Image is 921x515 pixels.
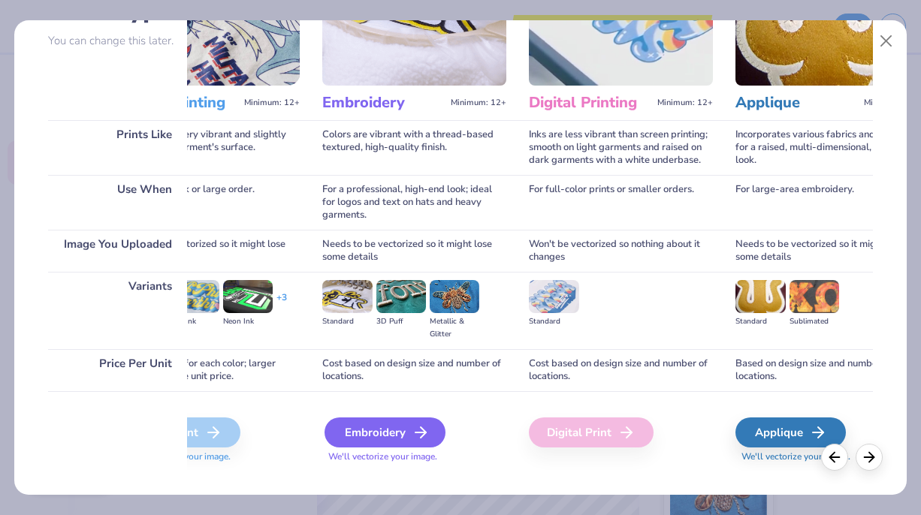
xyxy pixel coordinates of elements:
[223,280,273,313] img: Neon Ink
[322,93,445,113] h3: Embroidery
[244,98,300,108] span: Minimum: 12+
[529,120,713,175] div: Inks are less vibrant than screen printing; smooth on light garments and raised on dark garments ...
[322,349,506,391] div: Cost based on design size and number of locations.
[322,280,372,313] img: Standard
[322,175,506,230] div: For a professional, high-end look; ideal for logos and text on hats and heavy garments.
[790,280,839,313] img: Sublimated
[529,93,651,113] h3: Digital Printing
[735,450,919,463] span: We'll vectorize your image.
[116,120,300,175] div: Colors will be very vibrant and slightly raised on the garment's surface.
[529,280,578,313] img: Standard
[376,280,426,313] img: 3D Puff
[322,450,506,463] span: We'll vectorize your image.
[735,315,785,328] div: Standard
[48,120,187,175] div: Prints Like
[170,280,219,313] img: Puff Ink
[116,349,300,391] div: Additional cost for each color; larger orders lower the unit price.
[657,98,713,108] span: Minimum: 12+
[790,315,839,328] div: Sublimated
[735,417,846,447] div: Applique
[529,315,578,328] div: Standard
[735,280,785,313] img: Standard
[322,120,506,175] div: Colors are vibrant with a thread-based textured, high-quality finish.
[322,315,372,328] div: Standard
[223,315,273,328] div: Neon Ink
[735,230,919,272] div: Needs to be vectorized so it might lose some details
[322,230,506,272] div: Needs to be vectorized so it might lose some details
[529,417,654,447] div: Digital Print
[735,93,858,113] h3: Applique
[430,315,479,341] div: Metallic & Glitter
[48,175,187,230] div: Use When
[276,291,287,317] div: + 3
[735,349,919,391] div: Based on design size and number of locations.
[116,450,300,463] span: We'll vectorize your image.
[116,175,300,230] div: For a classic look or large order.
[430,280,479,313] img: Metallic & Glitter
[170,315,219,328] div: Puff Ink
[48,349,187,391] div: Price Per Unit
[376,315,426,328] div: 3D Puff
[735,175,919,230] div: For large-area embroidery.
[451,98,506,108] span: Minimum: 12+
[325,417,445,447] div: Embroidery
[48,272,187,349] div: Variants
[871,27,900,56] button: Close
[48,230,187,272] div: Image You Uploaded
[529,349,713,391] div: Cost based on design size and number of locations.
[529,175,713,230] div: For full-color prints or smaller orders.
[529,230,713,272] div: Won't be vectorized so nothing about it changes
[116,230,300,272] div: Needs to be vectorized so it might lose some details
[735,120,919,175] div: Incorporates various fabrics and threads for a raised, multi-dimensional, textured look.
[864,98,919,108] span: Minimum: 12+
[48,35,187,47] p: You can change this later.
